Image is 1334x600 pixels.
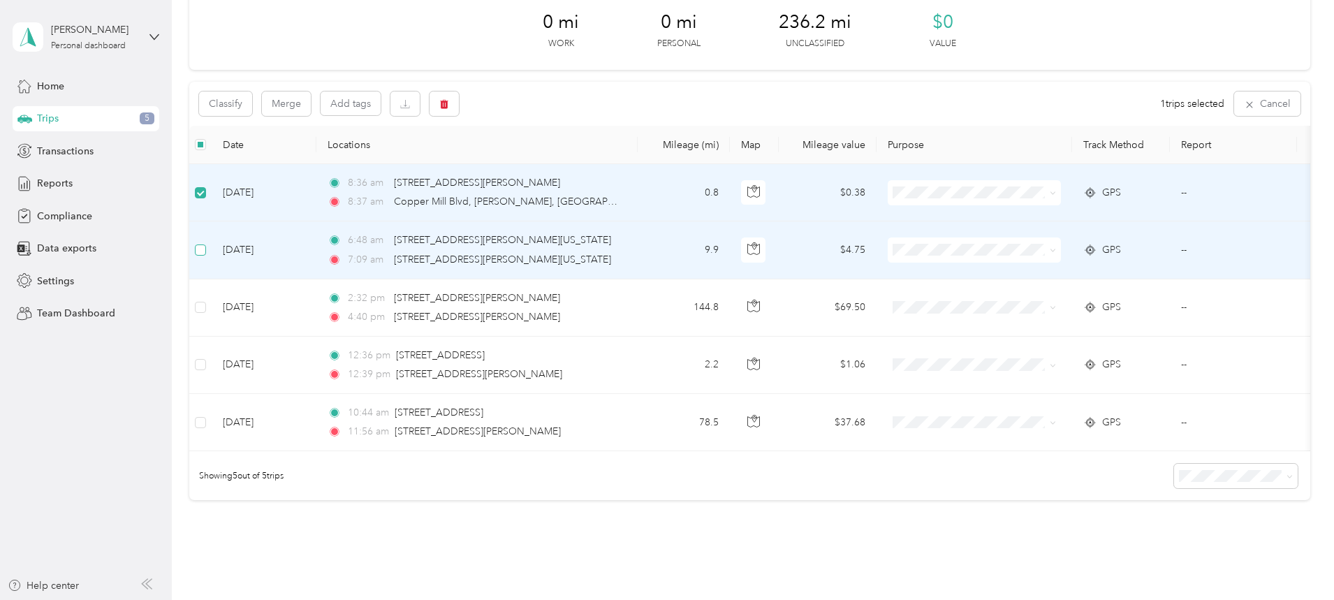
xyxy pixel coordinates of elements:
[348,175,388,191] span: 8:36 am
[51,42,126,50] div: Personal dashboard
[348,252,388,268] span: 7:09 am
[548,38,574,50] p: Work
[1170,279,1297,337] td: --
[394,292,560,304] span: [STREET_ADDRESS][PERSON_NAME]
[638,164,730,221] td: 0.8
[932,11,953,34] span: $0
[779,279,877,337] td: $69.50
[212,279,316,337] td: [DATE]
[779,11,851,34] span: 236.2 mi
[140,112,154,125] span: 5
[51,22,138,37] div: [PERSON_NAME]
[657,38,701,50] p: Personal
[786,38,844,50] p: Unclassified
[37,306,115,321] span: Team Dashboard
[348,348,390,363] span: 12:36 pm
[348,309,388,325] span: 4:40 pm
[1170,337,1297,394] td: --
[348,291,388,306] span: 2:32 pm
[37,111,59,126] span: Trips
[394,254,611,265] span: [STREET_ADDRESS][PERSON_NAME][US_STATE]
[1170,221,1297,279] td: --
[396,368,562,380] span: [STREET_ADDRESS][PERSON_NAME]
[779,337,877,394] td: $1.06
[661,11,697,34] span: 0 mi
[212,126,316,164] th: Date
[37,274,74,288] span: Settings
[1102,242,1121,258] span: GPS
[348,194,388,210] span: 8:37 am
[212,221,316,279] td: [DATE]
[37,241,96,256] span: Data exports
[394,234,611,246] span: [STREET_ADDRESS][PERSON_NAME][US_STATE]
[321,92,381,115] button: Add tags
[543,11,579,34] span: 0 mi
[37,176,73,191] span: Reports
[638,279,730,337] td: 144.8
[394,196,658,207] span: Copper Mill Blvd, [PERSON_NAME], [GEOGRAPHIC_DATA]
[189,470,284,483] span: Showing 5 out of 5 trips
[212,394,316,451] td: [DATE]
[1102,185,1121,200] span: GPS
[1102,357,1121,372] span: GPS
[638,394,730,451] td: 78.5
[779,221,877,279] td: $4.75
[212,164,316,221] td: [DATE]
[1072,126,1170,164] th: Track Method
[37,79,64,94] span: Home
[638,221,730,279] td: 9.9
[638,337,730,394] td: 2.2
[1102,300,1121,315] span: GPS
[348,424,389,439] span: 11:56 am
[877,126,1072,164] th: Purpose
[1256,522,1334,600] iframe: Everlance-gr Chat Button Frame
[1170,126,1297,164] th: Report
[395,407,483,418] span: [STREET_ADDRESS]
[37,144,94,159] span: Transactions
[348,405,389,420] span: 10:44 am
[730,126,779,164] th: Map
[930,38,956,50] p: Value
[316,126,638,164] th: Locations
[1234,92,1300,116] button: Cancel
[1160,96,1224,111] span: 1 trips selected
[394,177,560,189] span: [STREET_ADDRESS][PERSON_NAME]
[779,164,877,221] td: $0.38
[396,349,485,361] span: [STREET_ADDRESS]
[779,394,877,451] td: $37.68
[395,425,561,437] span: [STREET_ADDRESS][PERSON_NAME]
[348,233,388,248] span: 6:48 am
[638,126,730,164] th: Mileage (mi)
[1170,394,1297,451] td: --
[1102,415,1121,430] span: GPS
[37,209,92,224] span: Compliance
[8,578,79,593] button: Help center
[394,311,560,323] span: [STREET_ADDRESS][PERSON_NAME]
[779,126,877,164] th: Mileage value
[348,367,390,382] span: 12:39 pm
[262,92,311,116] button: Merge
[199,92,252,116] button: Classify
[212,337,316,394] td: [DATE]
[1170,164,1297,221] td: --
